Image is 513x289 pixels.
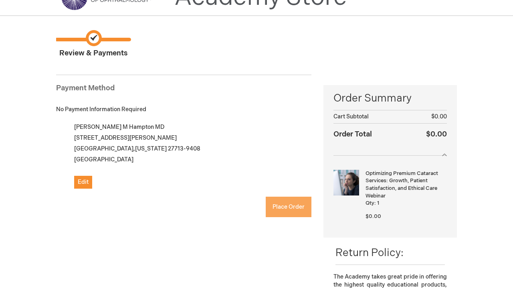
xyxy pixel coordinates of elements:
[56,206,178,237] iframe: reCAPTCHA
[56,83,311,98] div: Payment Method
[431,113,447,120] span: $0.00
[333,91,447,110] span: Order Summary
[366,170,445,199] strong: Optimizing Premium Cataract Services: Growth, Patient Satisfaction, and Ethical Care Webinar
[266,197,311,217] button: Place Order
[273,204,305,210] span: Place Order
[78,179,89,185] span: Edit
[366,213,381,220] span: $0.00
[56,30,130,59] span: Review & Payments
[333,128,372,140] strong: Order Total
[333,170,359,195] img: Optimizing Premium Cataract Services: Growth, Patient Satisfaction, and Ethical Care Webinar
[135,145,167,152] span: [US_STATE]
[333,110,409,124] th: Cart Subtotal
[56,106,146,113] span: No Payment Information Required
[74,176,92,189] button: Edit
[377,200,379,206] span: 1
[335,247,404,259] span: Return Policy:
[366,200,374,206] span: Qty
[426,130,447,138] span: $0.00
[65,122,311,189] div: [PERSON_NAME] M Hampton MD [STREET_ADDRESS][PERSON_NAME] [GEOGRAPHIC_DATA] , 27713-9408 [GEOGRAPH...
